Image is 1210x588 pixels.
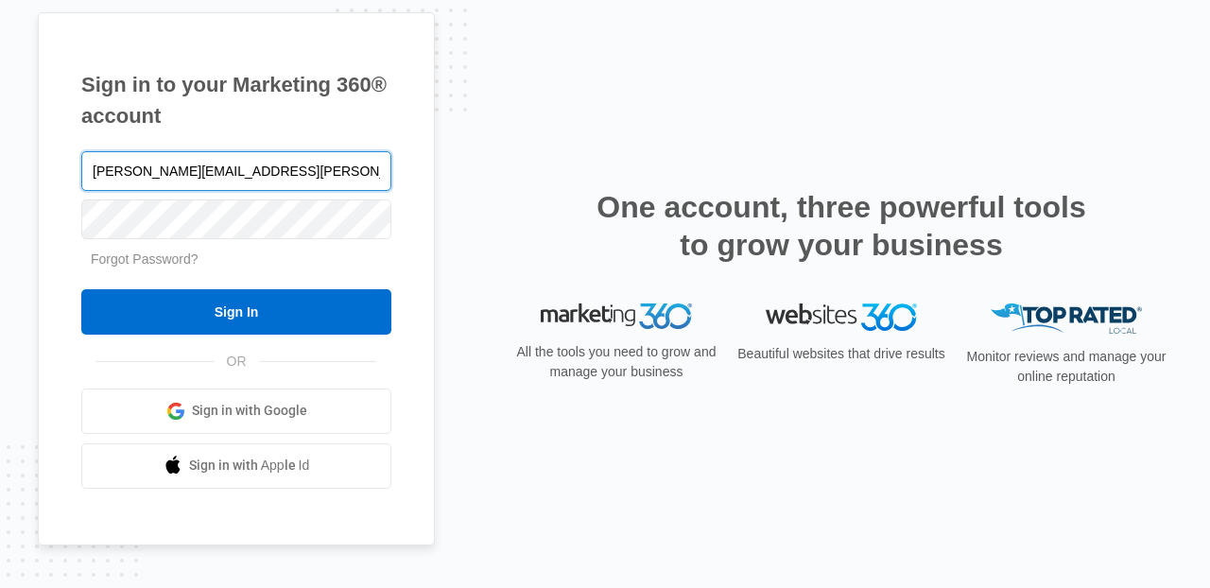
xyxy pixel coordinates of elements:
h1: Sign in to your Marketing 360® account [81,69,391,131]
p: Monitor reviews and manage your online reputation [960,347,1172,387]
span: OR [214,352,260,372]
p: All the tools you need to grow and manage your business [510,342,722,382]
input: Email [81,151,391,191]
span: Sign in with Apple Id [189,456,310,476]
a: Sign in with Google [81,389,391,434]
a: Forgot Password? [91,251,199,267]
img: Websites 360 [766,303,917,331]
p: Beautiful websites that drive results [735,344,947,364]
img: Top Rated Local [991,303,1142,335]
a: Sign in with Apple Id [81,443,391,489]
span: Sign in with Google [192,401,307,421]
img: Marketing 360 [541,303,692,330]
input: Sign In [81,289,391,335]
h2: One account, three powerful tools to grow your business [591,188,1092,264]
